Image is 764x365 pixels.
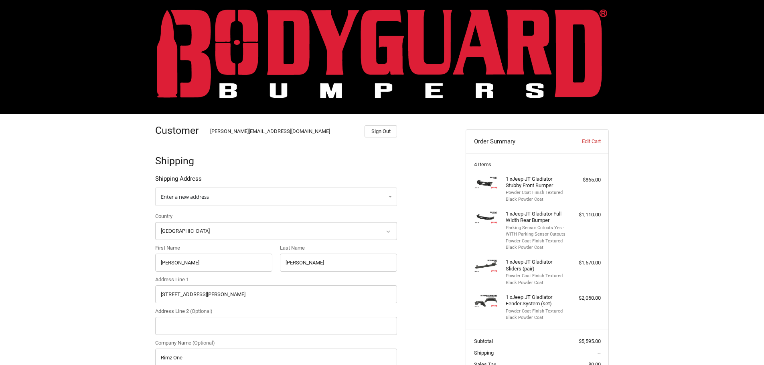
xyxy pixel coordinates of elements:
li: Powder Coat Finish Textured Black Powder Coat [506,273,567,286]
span: Subtotal [474,338,493,344]
div: $2,050.00 [569,294,601,302]
h4: 1 x Jeep JT Gladiator Fender System (set) [506,294,567,307]
label: Company Name [155,339,397,347]
h2: Customer [155,124,202,137]
h3: 4 Items [474,161,601,168]
div: $1,570.00 [569,259,601,267]
div: $865.00 [569,176,601,184]
iframe: Chat Widget [724,327,764,365]
small: (Optional) [190,308,213,314]
h2: Shipping [155,155,202,167]
li: Powder Coat Finish Textured Black Powder Coat [506,308,567,321]
li: Parking Sensor Cutouts Yes - WITH Parking Sensor Cutouts [506,225,567,238]
h4: 1 x Jeep JT Gladiator Full Width Rear Bumper [506,211,567,224]
a: Enter or select a different address [155,188,397,206]
div: [PERSON_NAME][EMAIL_ADDRESS][DOMAIN_NAME] [210,127,357,137]
small: (Optional) [193,340,215,346]
a: Edit Cart [561,137,600,145]
div: $1,110.00 [569,211,601,219]
h4: 1 x Jeep JT Gladiator Sliders (pair) [506,259,567,272]
span: -- [598,350,601,356]
span: Shipping [474,350,494,356]
h4: 1 x Jeep JT Gladiator Stubby Front Bumper [506,176,567,189]
span: Enter a new address [161,193,209,200]
legend: Shipping Address [155,174,202,187]
img: BODYGUARD BUMPERS [157,9,607,98]
label: Country [155,212,397,220]
label: Address Line 1 [155,276,397,284]
li: Powder Coat Finish Textured Black Powder Coat [506,238,567,251]
span: $5,595.00 [579,338,601,344]
h3: Order Summary [474,137,561,145]
label: First Name [155,244,272,252]
label: Address Line 2 [155,307,397,315]
li: Powder Coat Finish Textured Black Powder Coat [506,190,567,203]
button: Sign Out [365,125,397,137]
label: Last Name [280,244,397,252]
